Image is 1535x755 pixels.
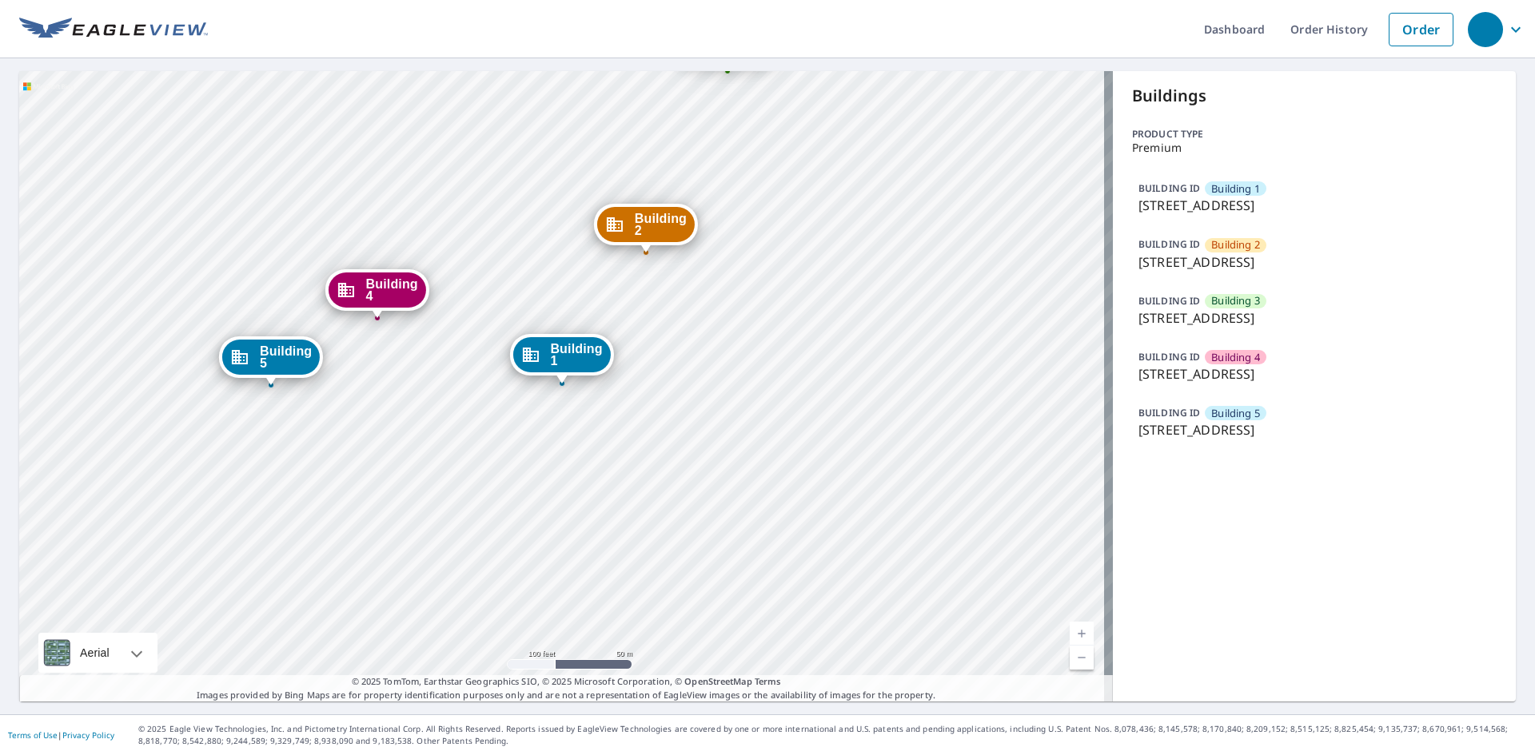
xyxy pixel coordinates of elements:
p: [STREET_ADDRESS] [1138,308,1490,328]
div: Dropped pin, building Building 1, Commercial property, 14001 Benvolio Circle Orlando, FL 32824 [509,334,613,383]
p: © 2025 Eagle View Technologies, Inc. and Pictometry International Corp. All Rights Reserved. Repo... [138,723,1527,747]
p: BUILDING ID [1138,406,1200,419]
div: Dropped pin, building Building 4, Commercial property, 14001 Benvolio Circle Orlando, FL 32824 [325,269,429,319]
div: Aerial [38,633,157,673]
a: Privacy Policy [62,729,114,741]
p: Buildings [1132,84,1497,108]
a: Current Level 18, Zoom Out [1070,646,1094,670]
span: Building 5 [1211,406,1260,421]
p: [STREET_ADDRESS] [1138,420,1490,439]
p: [STREET_ADDRESS] [1138,364,1490,383]
p: BUILDING ID [1138,181,1200,195]
div: Aerial [75,633,114,673]
span: Building 5 [260,345,312,369]
div: Dropped pin, building Building 2, Commercial property, 14001 Benvolio Circle Orlando, FL 32824 [594,204,698,253]
p: | [8,730,114,740]
p: BUILDING ID [1138,237,1200,251]
p: BUILDING ID [1138,350,1200,364]
p: [STREET_ADDRESS] [1138,196,1490,215]
div: Dropped pin, building Building 5, Commercial property, 14001 Benvolio Circle Orlando, FL 32824 [219,336,323,386]
span: Building 3 [1211,293,1260,308]
span: Building 4 [1211,350,1260,365]
img: EV Logo [19,18,208,42]
span: Building 2 [635,213,687,236]
a: OpenStreetMap [684,675,752,687]
span: Building 1 [1211,181,1260,197]
p: Premium [1132,141,1497,154]
p: Product type [1132,127,1497,141]
span: © 2025 TomTom, Earthstar Geographics SIO, © 2025 Microsoft Corporation, © [352,675,781,689]
span: Building 1 [550,343,602,367]
a: Current Level 18, Zoom In [1070,622,1094,646]
p: Images provided by Bing Maps are for property identification purposes only and are not a represen... [19,675,1113,701]
a: Order [1389,13,1453,46]
a: Terms of Use [8,729,58,741]
a: Terms [755,675,781,687]
span: Building 2 [1211,237,1260,252]
span: Building 4 [366,278,418,302]
p: [STREET_ADDRESS] [1138,252,1490,272]
p: BUILDING ID [1138,294,1200,308]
